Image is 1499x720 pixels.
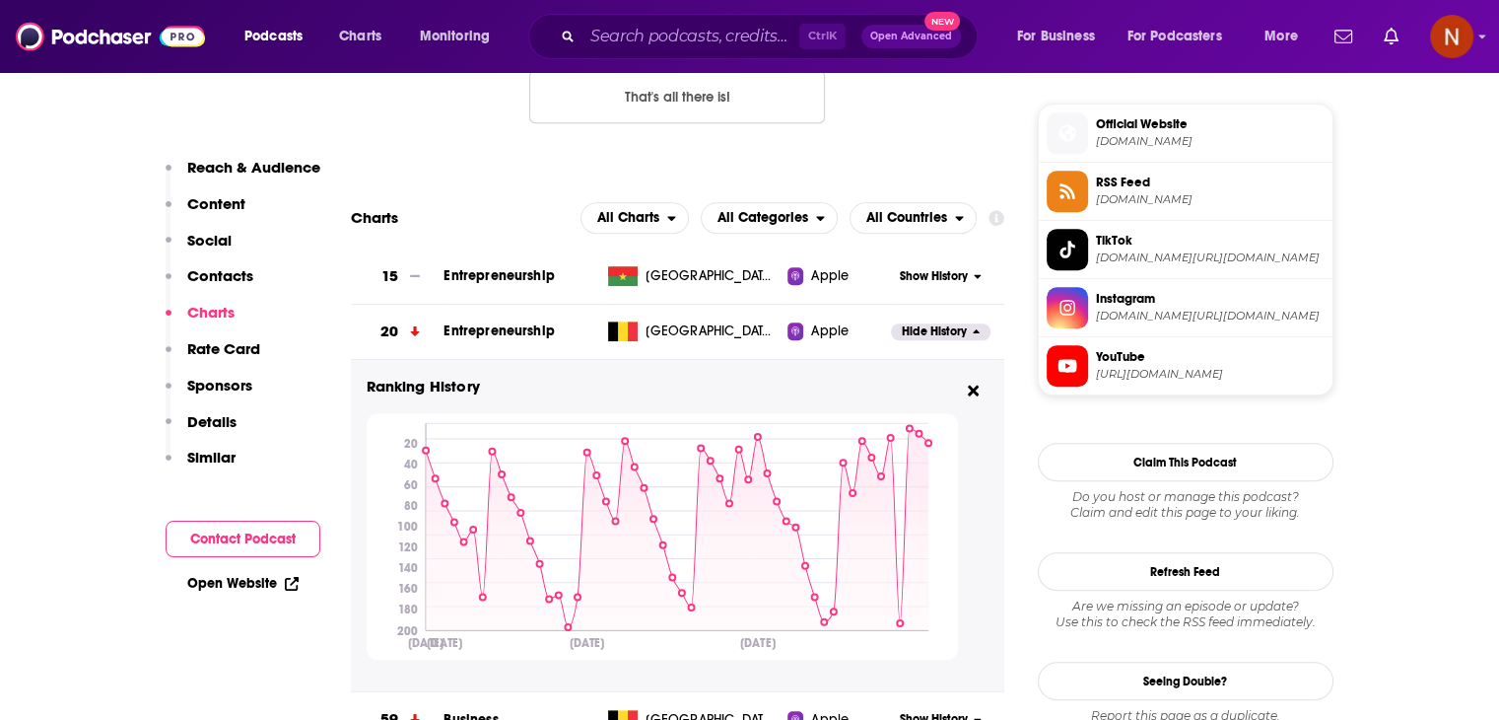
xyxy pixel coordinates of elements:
[351,250,444,304] a: 15
[166,266,253,303] button: Contacts
[187,448,236,467] p: Similar
[1047,287,1325,328] a: Instagram[DOMAIN_NAME][URL][DOMAIN_NAME]
[582,21,799,52] input: Search podcasts, credits, & more...
[1327,20,1360,53] a: Show notifications dropdown
[1096,174,1325,191] span: RSS Feed
[408,636,443,651] tspan: [DATE]
[187,575,299,592] a: Open Website
[600,322,787,341] a: [GEOGRAPHIC_DATA]
[351,305,444,359] a: 20
[166,158,320,194] button: Reach & Audience
[166,303,235,339] button: Charts
[166,521,320,557] button: Contact Podcast
[861,25,961,48] button: Open AdvancedNew
[397,604,417,617] tspan: 180
[231,21,328,52] button: open menu
[1127,23,1222,50] span: For Podcasters
[187,194,245,213] p: Content
[1096,192,1325,207] span: feed.ausha.co
[380,321,398,343] h3: 20
[396,520,417,534] tspan: 100
[597,211,659,225] span: All Charts
[1038,599,1333,630] div: Are we missing an episode or update? Use this to check the RSS feed immediately.
[166,448,236,484] button: Similar
[811,322,849,341] span: Apple
[187,231,232,250] p: Social
[16,18,205,55] img: Podchaser - Follow, Share and Rate Podcasts
[529,70,825,123] button: Nothing here.
[1003,21,1120,52] button: open menu
[166,376,252,412] button: Sponsors
[1096,232,1325,250] span: TikTok
[891,324,989,340] button: Hide History
[420,23,490,50] span: Monitoring
[1376,20,1406,53] a: Show notifications dropdown
[870,32,952,41] span: Open Advanced
[600,266,787,286] a: [GEOGRAPHIC_DATA]
[1038,489,1333,505] span: Do you host or manage this podcast?
[1096,251,1325,265] span: tiktok.com/@coucou.ma.biche.podcast
[547,14,996,59] div: Search podcasts, credits, & more...
[427,636,462,651] tspan: [DATE]
[244,23,303,50] span: Podcasts
[1096,134,1325,149] span: podcast.ausha.co
[1047,345,1325,387] a: YouTube[URL][DOMAIN_NAME]
[187,376,252,395] p: Sponsors
[902,324,967,340] span: Hide History
[900,268,968,285] span: Show History
[580,202,689,234] h2: Platforms
[1096,290,1325,308] span: Instagram
[406,21,515,52] button: open menu
[580,202,689,234] button: open menu
[1096,309,1325,324] span: instagram.com/coucou.mabiche
[187,412,237,431] p: Details
[397,561,417,575] tspan: 140
[787,266,891,286] a: Apple
[403,437,417,451] tspan: 20
[1096,115,1325,133] span: Official Website
[1017,23,1095,50] span: For Business
[1096,348,1325,366] span: YouTube
[1038,443,1333,481] button: Claim This Podcast
[646,266,774,286] span: Burkina Faso
[339,23,381,50] span: Charts
[443,267,554,284] a: Entrepreneurship
[403,499,417,513] tspan: 80
[166,339,260,376] button: Rate Card
[326,21,393,52] a: Charts
[1047,171,1325,212] a: RSS Feed[DOMAIN_NAME]
[381,265,398,288] h3: 15
[187,266,253,285] p: Contacts
[701,202,838,234] h2: Categories
[1038,552,1333,591] button: Refresh Feed
[166,412,237,449] button: Details
[403,458,417,471] tspan: 40
[443,323,554,339] a: Entrepreneurship
[367,376,958,398] h3: Ranking History
[1430,15,1473,58] span: Logged in as AdelNBM
[717,211,808,225] span: All Categories
[187,339,260,358] p: Rate Card
[1251,21,1323,52] button: open menu
[799,24,846,49] span: Ctrl K
[787,322,891,341] a: Apple
[166,231,232,267] button: Social
[403,478,417,492] tspan: 60
[397,540,417,554] tspan: 120
[924,12,960,31] span: New
[187,158,320,177] p: Reach & Audience
[646,322,774,341] span: Belgium
[569,636,604,651] tspan: [DATE]
[891,268,989,285] button: Show History
[1047,112,1325,154] a: Official Website[DOMAIN_NAME]
[1038,662,1333,700] a: Seeing Double?
[1264,23,1298,50] span: More
[1096,367,1325,382] span: https://www.youtube.com/@Coucou.ma.biche.podcast
[166,194,245,231] button: Content
[811,266,849,286] span: Apple
[396,624,417,638] tspan: 200
[351,208,398,227] h2: Charts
